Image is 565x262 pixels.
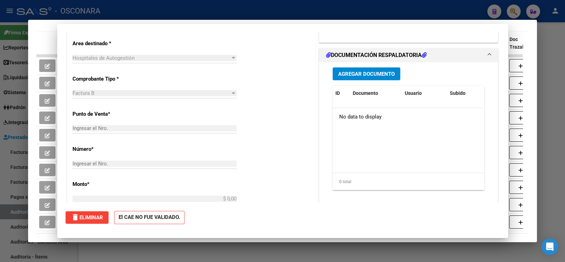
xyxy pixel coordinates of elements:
[72,180,144,188] p: Monto
[72,145,144,153] p: Número
[36,234,134,251] div: 270 total
[66,211,109,224] button: Eliminar
[405,90,422,96] span: Usuario
[333,173,485,190] div: 0 total
[482,86,516,101] datatable-header-cell: Acción
[333,86,350,101] datatable-header-cell: ID
[333,108,482,125] div: No data to display
[402,86,447,101] datatable-header-cell: Usuario
[72,90,94,96] span: Factura B
[350,86,402,101] datatable-header-cell: Documento
[71,214,103,221] span: Eliminar
[450,90,465,96] span: Subido
[114,211,185,224] strong: El CAE NO FUE VALIDADO.
[541,238,558,255] div: Open Intercom Messenger
[71,213,79,221] mat-icon: delete
[447,86,482,101] datatable-header-cell: Subido
[326,51,427,59] h1: DOCUMENTACIÓN RESPALDATORIA
[353,90,378,96] span: Documento
[72,110,144,118] p: Punto de Venta
[509,36,537,50] span: Doc Trazabilidad
[319,62,498,206] div: DOCUMENTACIÓN RESPALDATORIA
[333,67,400,80] button: Agregar Documento
[338,71,395,77] span: Agregar Documento
[319,48,498,62] mat-expansion-panel-header: DOCUMENTACIÓN RESPALDATORIA
[335,90,340,96] span: ID
[72,55,135,61] span: Hospitales de Autogestión
[72,75,144,83] p: Comprobante Tipo *
[72,40,144,48] p: Area destinado *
